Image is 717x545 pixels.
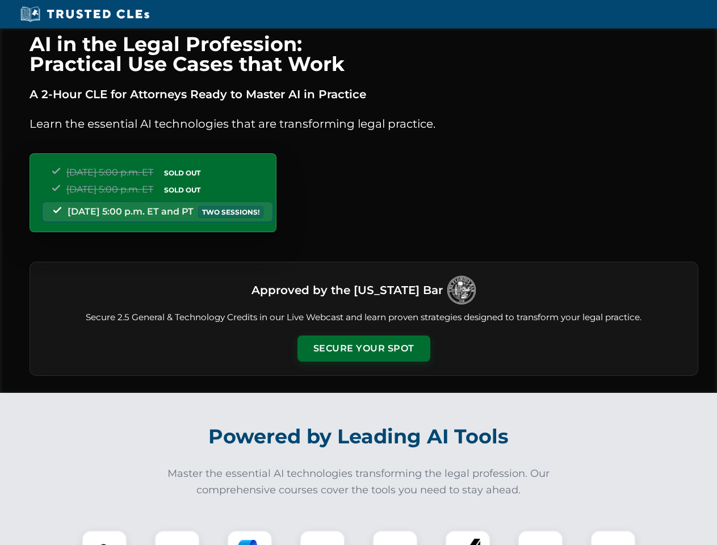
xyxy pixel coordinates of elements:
img: Trusted CLEs [17,6,153,23]
p: Learn the essential AI technologies that are transforming legal practice. [30,115,698,133]
h3: Approved by the [US_STATE] Bar [251,280,443,300]
p: A 2-Hour CLE for Attorneys Ready to Master AI in Practice [30,85,698,103]
p: Secure 2.5 General & Technology Credits in our Live Webcast and learn proven strategies designed ... [44,311,684,324]
h1: AI in the Legal Profession: Practical Use Cases that Work [30,34,698,74]
span: SOLD OUT [160,167,204,179]
img: Logo [447,276,476,304]
span: [DATE] 5:00 p.m. ET [66,184,153,195]
p: Master the essential AI technologies transforming the legal profession. Our comprehensive courses... [160,466,557,498]
span: [DATE] 5:00 p.m. ET [66,167,153,178]
button: Secure Your Spot [297,336,430,362]
h2: Powered by Leading AI Tools [44,417,673,456]
span: SOLD OUT [160,184,204,196]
